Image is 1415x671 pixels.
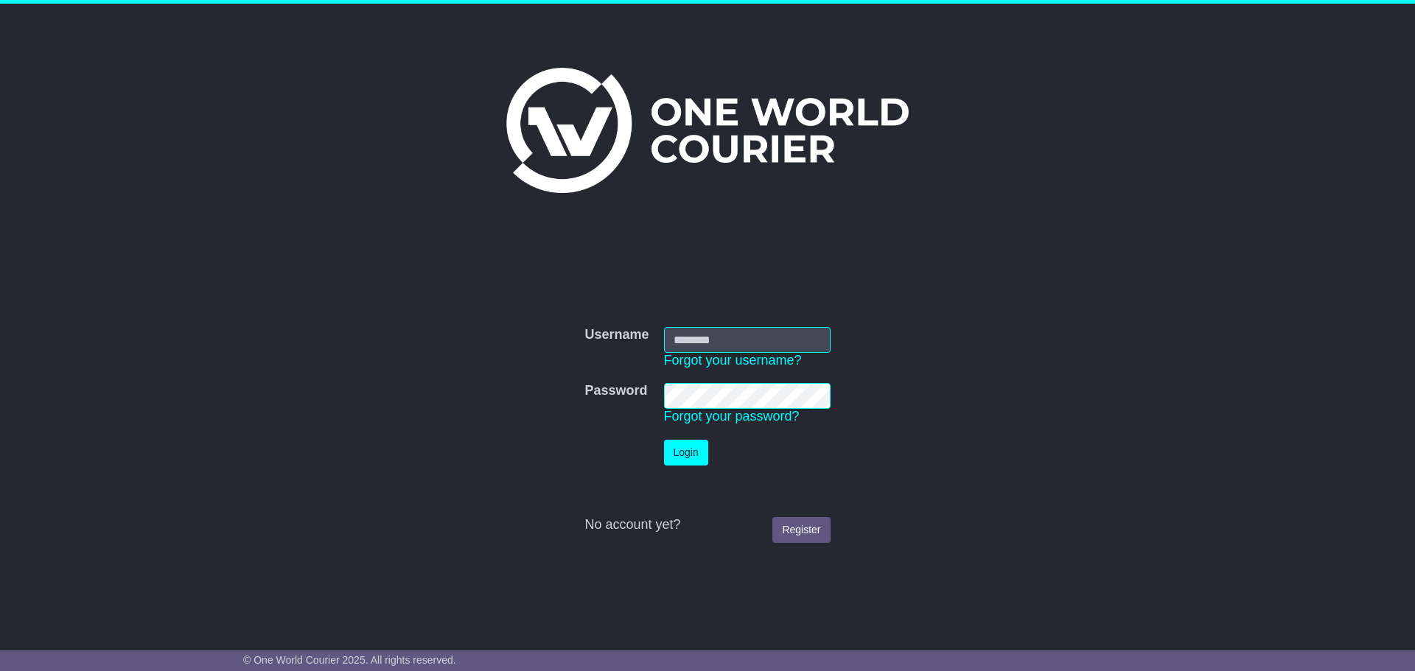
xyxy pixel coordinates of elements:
a: Forgot your password? [664,409,800,424]
label: Username [584,327,649,343]
a: Register [772,517,830,543]
div: No account yet? [584,517,830,533]
img: One World [506,68,909,193]
span: © One World Courier 2025. All rights reserved. [243,654,456,666]
a: Forgot your username? [664,353,802,368]
button: Login [664,440,708,466]
label: Password [584,383,647,399]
